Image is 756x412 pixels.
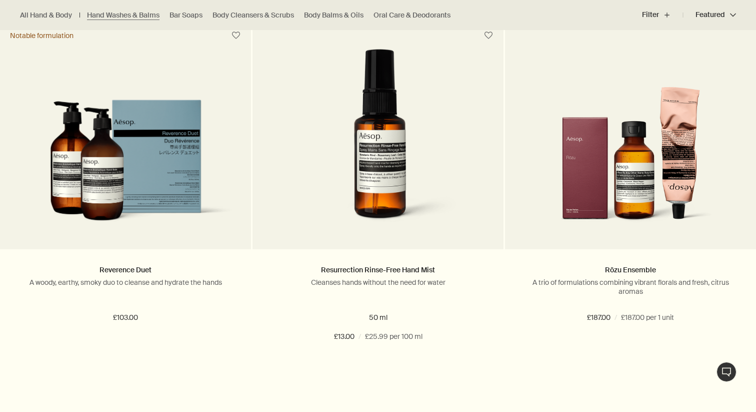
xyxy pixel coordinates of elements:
[169,11,202,20] a: Bar Soaps
[10,31,73,40] div: Notable formulation
[212,11,294,20] a: Body Cleansers & Scrubs
[642,3,683,27] button: Filter
[505,49,756,249] a: Rozu Ensemble
[20,11,72,20] a: All Hand & Body
[321,265,435,274] a: Resurrection Rinse-Free Hand Mist
[113,312,138,324] span: £103.00
[549,49,712,234] img: Rozu Ensemble
[99,265,151,274] a: Reverence Duet
[373,11,450,20] a: Oral Care & Deodorants
[15,278,236,287] p: A woody, earthy, smoky duo to cleanse and hydrate the hands
[87,11,159,20] a: Hand Washes & Balms
[227,27,245,45] button: Save to cabinet
[479,27,497,45] button: Save to cabinet
[304,11,363,20] a: Body Balms & Oils
[621,312,674,324] span: £187.00 per 1 unit
[520,278,741,296] p: A trio of formulations combining vibrant florals and fresh, citrus aromas
[605,265,656,274] a: Rōzu Ensemble
[365,331,422,343] span: £25.99 per 100 ml
[587,312,610,324] span: £187.00
[683,3,736,27] button: Featured
[15,100,236,234] img: Reverence Duet in outer carton
[716,362,736,382] button: Live Assistance
[614,312,617,324] span: /
[267,278,488,287] p: Cleanses hands without the need for water
[358,331,361,343] span: /
[287,49,469,234] img: resurrection rinse free mist in amber spray bottle
[334,331,354,343] span: £13.00
[252,49,503,249] a: resurrection rinse free mist in amber spray bottle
